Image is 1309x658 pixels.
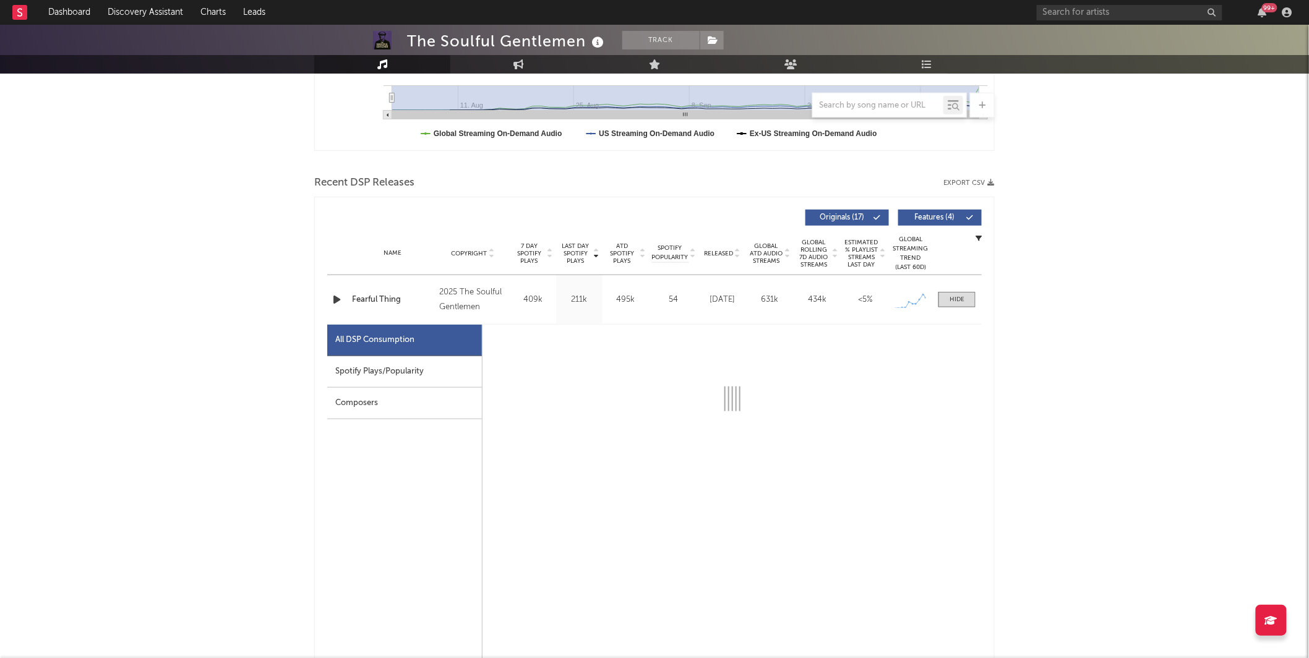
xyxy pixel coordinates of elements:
a: Fearful Thing [352,294,433,306]
button: Features(4) [898,210,982,226]
text: Ex-US Streaming On-Demand Audio [750,129,877,138]
div: <5% [844,294,886,306]
span: Copyright [451,250,487,257]
div: Composers [327,388,482,419]
input: Search for artists [1037,5,1222,20]
span: ATD Spotify Plays [606,242,638,265]
button: Track [622,31,700,49]
span: Global ATD Audio Streams [749,242,783,265]
div: [DATE] [702,294,743,306]
div: 99 + [1262,3,1277,12]
span: Features ( 4 ) [906,214,963,221]
span: Global Rolling 7D Audio Streams [797,239,831,268]
span: Released [704,250,733,257]
div: The Soulful Gentlemen [407,31,607,51]
div: 54 [652,294,695,306]
span: Recent DSP Releases [314,176,414,190]
span: Spotify Popularity [652,244,689,262]
span: Originals ( 17 ) [813,214,870,221]
input: Search by song name or URL [813,101,943,111]
span: 7 Day Spotify Plays [513,242,546,265]
div: 211k [559,294,599,306]
text: US Streaming On-Demand Audio [599,129,715,138]
button: Originals(17) [805,210,889,226]
text: Global Streaming On-Demand Audio [434,129,562,138]
div: 631k [749,294,791,306]
button: Export CSV [943,179,995,187]
span: Estimated % Playlist Streams Last Day [844,239,878,268]
div: All DSP Consumption [327,325,482,356]
span: Last Day Spotify Plays [559,242,592,265]
div: Spotify Plays/Popularity [327,356,482,388]
div: 2025 The Soulful Gentlemen [439,285,507,315]
div: All DSP Consumption [335,333,414,348]
div: Name [352,249,433,258]
div: Global Streaming Trend (Last 60D) [892,235,929,272]
div: 495k [606,294,646,306]
div: 409k [513,294,553,306]
div: 434k [797,294,838,306]
button: 99+ [1258,7,1267,17]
